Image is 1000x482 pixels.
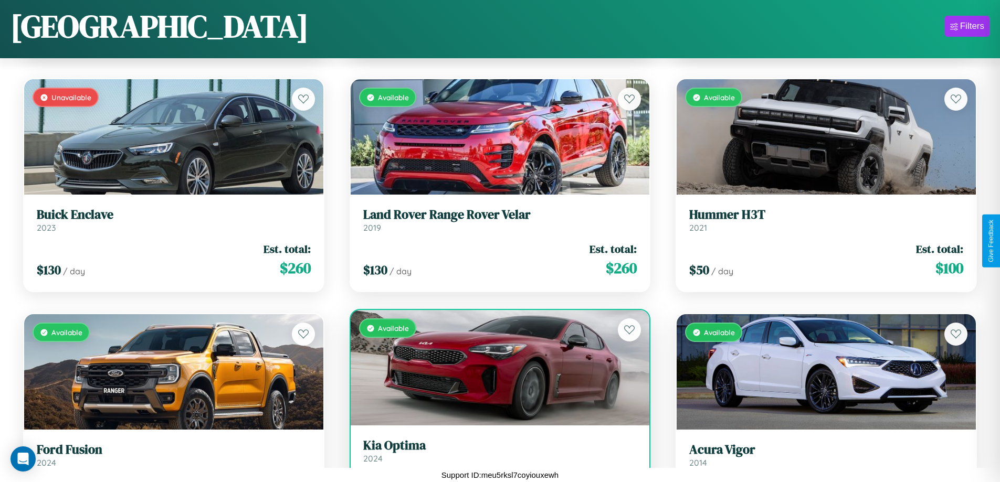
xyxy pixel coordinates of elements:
span: / day [711,266,733,276]
div: Give Feedback [987,220,995,262]
h3: Buick Enclave [37,207,311,222]
span: / day [63,266,85,276]
span: Unavailable [51,93,91,102]
span: Est. total: [916,241,963,256]
h1: [GEOGRAPHIC_DATA] [10,5,309,48]
span: Est. total: [264,241,311,256]
span: $ 50 [689,261,709,279]
a: Kia Optima2024 [363,438,637,464]
span: $ 260 [280,258,311,279]
h3: Ford Fusion [37,442,311,457]
a: Land Rover Range Rover Velar2019 [363,207,637,233]
span: $ 130 [363,261,387,279]
div: Open Intercom Messenger [10,446,36,472]
button: Filters [945,16,990,37]
a: Acura Vigor2014 [689,442,963,468]
span: Available [704,328,735,337]
h3: Hummer H3T [689,207,963,222]
span: Est. total: [590,241,637,256]
span: Available [51,328,82,337]
span: / day [390,266,412,276]
a: Buick Enclave2023 [37,207,311,233]
a: Hummer H3T2021 [689,207,963,233]
span: 2023 [37,222,56,233]
span: Available [378,93,409,102]
h3: Acura Vigor [689,442,963,457]
span: Available [704,93,735,102]
span: $ 100 [935,258,963,279]
span: 2021 [689,222,707,233]
a: Ford Fusion2024 [37,442,311,468]
span: $ 130 [37,261,61,279]
h3: Land Rover Range Rover Velar [363,207,637,222]
span: Available [378,324,409,333]
span: 2014 [689,457,707,468]
div: Filters [960,21,984,31]
p: Support ID: meu5rksl7coyiouxewh [441,468,559,482]
span: $ 260 [606,258,637,279]
span: 2024 [363,453,383,464]
span: 2019 [363,222,381,233]
span: 2024 [37,457,56,468]
h3: Kia Optima [363,438,637,453]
